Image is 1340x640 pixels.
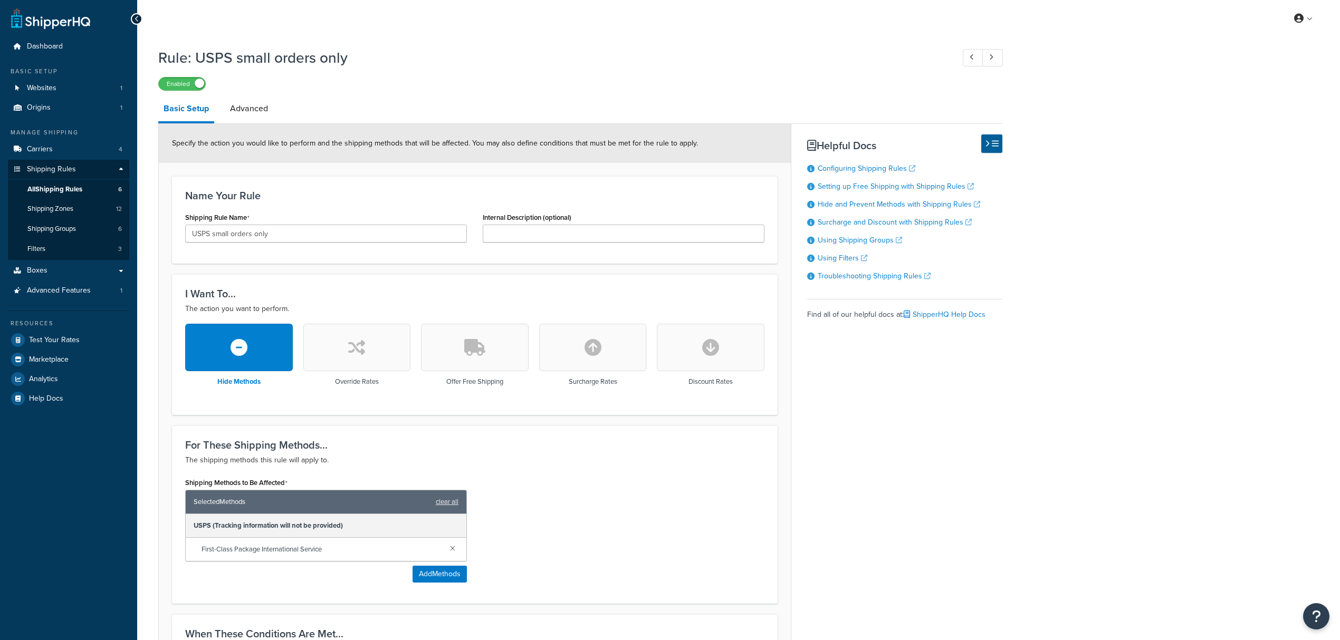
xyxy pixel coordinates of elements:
li: Shipping Groups [8,219,129,239]
a: Marketplace [8,350,129,369]
span: Shipping Groups [27,225,76,234]
a: Boxes [8,261,129,280]
a: Setting up Free Shipping with Shipping Rules [818,181,974,192]
span: 4 [119,145,122,154]
a: Hide and Prevent Methods with Shipping Rules [818,199,980,210]
a: Next Record [982,49,1003,66]
span: Help Docs [29,394,63,403]
a: Shipping Zones12 [8,199,129,219]
span: Specify the action you would like to perform and the shipping methods that will be affected. You ... [172,138,698,149]
span: Analytics [29,375,58,384]
a: Carriers4 [8,140,129,159]
h3: Override Rates [335,378,379,385]
a: Troubleshooting Shipping Rules [818,270,931,282]
label: Internal Description (optional) [483,214,571,221]
span: Filters [27,245,45,254]
span: First-Class Package International Service [202,542,442,557]
label: Shipping Methods to Be Affected [185,479,288,487]
p: The shipping methods this rule will apply to. [185,454,764,467]
span: 1 [120,84,122,93]
span: Test Your Rates [29,336,80,345]
span: 6 [118,185,122,194]
div: USPS (Tracking information will not be provided) [186,514,466,538]
a: Surcharge and Discount with Shipping Rules [818,217,972,228]
div: Find all of our helpful docs at: [807,299,1002,322]
a: Previous Record [963,49,983,66]
button: Hide Help Docs [981,134,1002,153]
a: Basic Setup [158,96,214,123]
a: Websites1 [8,79,129,98]
a: Filters3 [8,239,129,259]
div: Resources [8,319,129,328]
a: Shipping Groups6 [8,219,129,239]
a: AllShipping Rules6 [8,180,129,199]
h3: I Want To... [185,288,764,299]
h1: Rule: USPS small orders only [158,47,943,68]
button: AddMethods [413,566,467,583]
label: Shipping Rule Name [185,214,250,222]
h3: When These Conditions Are Met... [185,628,764,639]
a: Using Filters [818,253,867,264]
li: Websites [8,79,129,98]
h3: For These Shipping Methods... [185,439,764,451]
span: Origins [27,103,51,112]
p: The action you want to perform. [185,303,764,315]
h3: Helpful Docs [807,140,1002,151]
span: Shipping Rules [27,165,76,174]
span: Advanced Features [27,286,91,295]
li: Origins [8,98,129,118]
h3: Offer Free Shipping [446,378,503,385]
div: Manage Shipping [8,128,129,137]
span: 1 [120,286,122,295]
span: Selected Methods [194,494,430,509]
a: Origins1 [8,98,129,118]
span: 6 [118,225,122,234]
h3: Name Your Rule [185,190,764,201]
span: 1 [120,103,122,112]
h3: Hide Methods [217,378,261,385]
h3: Surcharge Rates [569,378,617,385]
span: Dashboard [27,42,63,51]
div: Basic Setup [8,67,129,76]
li: Shipping Rules [8,160,129,260]
li: Advanced Features [8,281,129,300]
span: All Shipping Rules [27,185,82,194]
a: Shipping Rules [8,160,129,179]
a: clear all [436,494,458,509]
li: Shipping Zones [8,199,129,219]
span: Carriers [27,145,53,154]
a: Help Docs [8,389,129,408]
a: Advanced [225,96,273,121]
span: Websites [27,84,56,93]
h3: Discount Rates [688,378,733,385]
span: 3 [118,245,122,254]
a: Using Shipping Groups [818,235,902,246]
span: Boxes [27,266,47,275]
a: Analytics [8,370,129,389]
li: Filters [8,239,129,259]
label: Enabled [159,77,205,90]
span: Shipping Zones [27,205,73,214]
a: ShipperHQ Help Docs [904,309,985,320]
a: Dashboard [8,37,129,56]
span: Marketplace [29,355,69,364]
a: Advanced Features1 [8,281,129,300]
li: Carriers [8,140,129,159]
a: Configuring Shipping Rules [818,163,915,174]
span: 12 [116,205,122,214]
button: Open Resource Center [1303,603,1329,629]
a: Test Your Rates [8,331,129,350]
